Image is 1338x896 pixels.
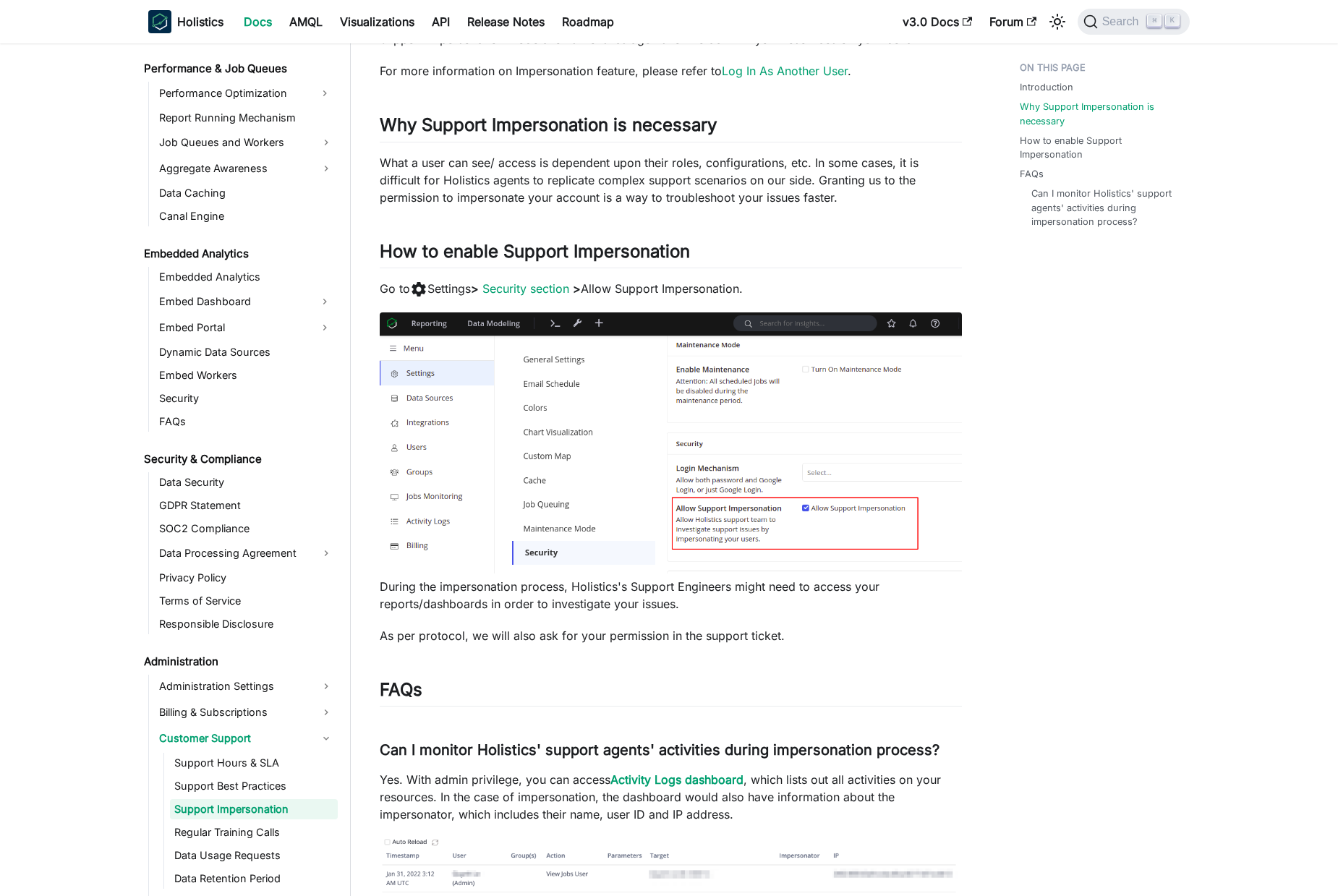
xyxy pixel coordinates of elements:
a: Visualizations [331,10,423,33]
a: Canal Engine [155,206,338,226]
a: GDPR Statement [155,495,338,516]
a: Activity Logs dashboard [610,772,743,787]
p: What a user can see/ access is dependent upon their roles, configurations, etc. In some cases, it... [380,154,962,206]
a: Docs [235,10,281,33]
kbd: K [1165,14,1180,27]
a: Data Security [155,472,338,492]
a: Log In As Another User [722,64,848,78]
button: Expand sidebar category 'Performance Optimization' [312,82,338,105]
a: Embedded Analytics [140,244,338,264]
a: Introduction [1020,80,1073,94]
a: SOC2 Compliance [155,519,338,539]
a: Job Queues and Workers [155,131,338,154]
a: Report Running Mechanism [155,108,338,128]
a: Why Support Impersonation is necessary [1020,100,1181,127]
a: Data Processing Agreement [155,542,338,565]
strong: > [471,281,479,296]
a: Performance Optimization [155,82,312,105]
a: Billing & Subscriptions [155,701,338,724]
a: FAQs [155,411,338,432]
button: Expand sidebar category 'Embed Dashboard' [312,290,338,313]
a: Administration Settings [155,675,338,698]
a: Dynamic Data Sources [155,342,338,362]
span: settings [410,281,427,298]
h3: Can I monitor Holistics' support agents' activities during impersonation process? [380,741,962,759]
p: Go to Settings Allow Support Impersonation. [380,280,962,299]
a: v3.0 Docs [894,10,981,33]
p: Yes. With admin privilege, you can access , which lists out all activities on your resources. In ... [380,771,962,823]
a: Embed Dashboard [155,290,312,313]
a: Roadmap [553,10,623,33]
a: HolisticsHolistics [148,10,223,33]
p: During the impersonation process, Holistics's Support Engineers might need to access your reports... [380,578,962,613]
nav: Docs sidebar [134,43,351,896]
a: Data Retention Period [170,869,338,889]
a: Embed Portal [155,316,312,339]
a: Data Caching [155,183,338,203]
a: Release Notes [459,10,553,33]
a: Privacy Policy [155,568,338,588]
a: Terms of Service [155,591,338,611]
kbd: ⌘ [1147,14,1162,27]
a: Can I monitor Holistics' support agents' activities during impersonation process? [1031,187,1175,229]
a: Responsible Disclosure [155,614,338,634]
a: Embedded Analytics [155,267,338,287]
a: How to enable Support Impersonation [1020,134,1181,161]
a: Security & Compliance [140,449,338,469]
img: Holistics [148,10,171,33]
a: Data Usage Requests [170,845,338,866]
a: Support Hours & SLA [170,753,338,773]
a: Embed Workers [155,365,338,385]
p: For more information on Impersonation feature, please refer to . [380,62,962,80]
a: Regular Training Calls [170,822,338,842]
a: Support Impersonation [170,799,338,819]
h2: How to enable Support Impersonation [380,241,962,268]
a: Customer Support [155,727,338,750]
a: Support Best Practices [170,776,338,796]
a: API [423,10,459,33]
button: Search (Command+K) [1078,9,1190,35]
a: AMQL [281,10,331,33]
span: Search [1098,15,1148,28]
a: Security [155,388,338,409]
h2: Why Support Impersonation is necessary [380,114,962,142]
b: Holistics [177,13,223,30]
a: Performance & Job Queues [140,59,338,79]
a: Forum [981,10,1045,33]
a: Security section [482,281,569,296]
button: Switch between dark and light mode (currently light mode) [1046,10,1069,33]
a: Aggregate Awareness [155,157,338,180]
a: FAQs [1020,167,1044,181]
h2: FAQs [380,679,962,707]
strong: > [573,281,581,296]
p: As per protocol, we will also ask for your permission in the support ticket. [380,627,962,644]
a: Administration [140,652,338,672]
button: Expand sidebar category 'Embed Portal' [312,316,338,339]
